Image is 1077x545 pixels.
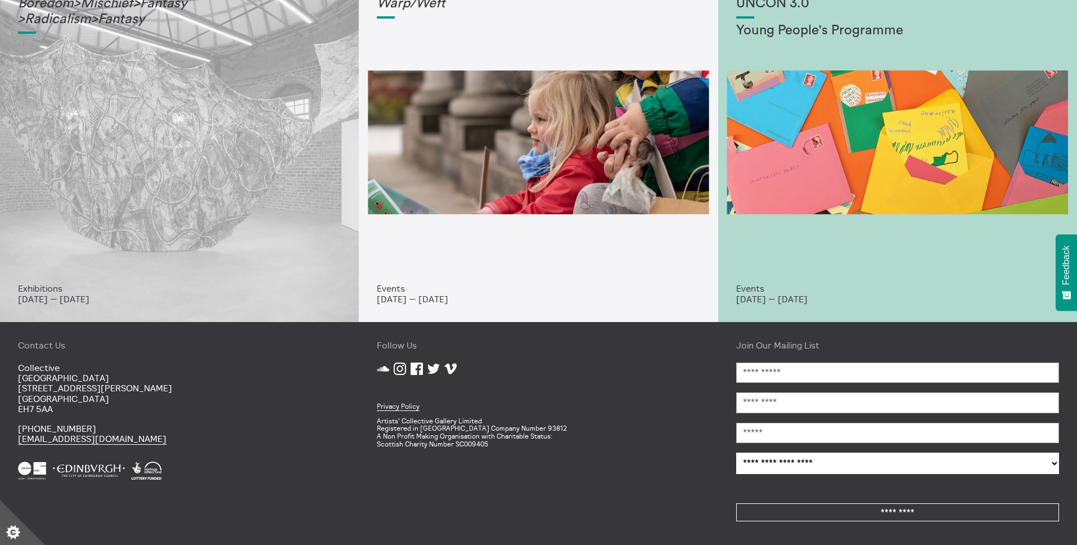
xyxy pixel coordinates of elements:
[736,340,1059,350] h4: Join Our Mailing List
[377,283,700,293] p: Events
[736,283,1059,293] p: Events
[377,340,700,350] h4: Follow Us
[1056,234,1077,311] button: Feedback - Show survey
[1061,245,1071,285] span: Feedback
[18,283,341,293] p: Exhibitions
[18,363,341,414] p: Collective [GEOGRAPHIC_DATA] [STREET_ADDRESS][PERSON_NAME] [GEOGRAPHIC_DATA] EH7 5AA
[377,402,420,411] a: Privacy Policy
[736,294,1059,304] p: [DATE] — [DATE]
[18,433,166,445] a: [EMAIL_ADDRESS][DOMAIN_NAME]
[53,462,125,480] img: City Of Edinburgh Council White
[18,340,341,350] h4: Contact Us
[18,462,46,480] img: Creative Scotland
[18,423,341,444] p: [PHONE_NUMBER]
[18,294,341,304] p: [DATE] — [DATE]
[736,23,1059,39] h2: Young People's Programme
[132,462,161,480] img: Heritage Lottery Fund
[377,417,700,448] p: Artists' Collective Gallery Limited Registered in [GEOGRAPHIC_DATA] Company Number 93812 A Non Pr...
[377,294,700,304] p: [DATE] — [DATE]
